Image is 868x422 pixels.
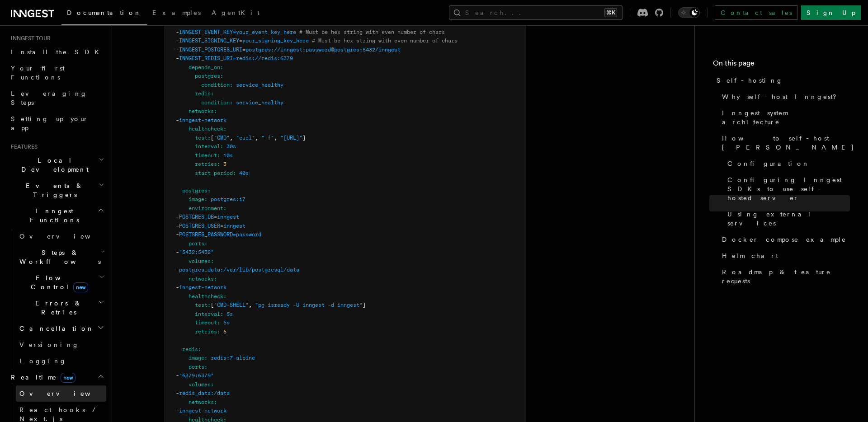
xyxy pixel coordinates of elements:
span: - [176,372,179,379]
span: - [176,223,179,229]
span: inngest-network [179,408,226,414]
a: Self-hosting [713,72,850,89]
span: image [189,355,204,361]
span: : [208,188,211,194]
span: INNGEST_POSTGRES_URI=postgres://inngest:password@postgres:5432/inngest [179,47,401,53]
span: networks [189,276,214,282]
span: - [176,47,179,53]
span: : [233,170,236,176]
span: volumes [189,381,211,388]
span: : [223,293,226,300]
span: - [176,249,179,255]
button: Toggle dark mode [678,7,700,18]
span: postgres:17 [211,196,245,202]
a: AgentKit [206,3,265,24]
button: Events & Triggers [7,178,106,203]
span: Overview [19,233,113,240]
span: retries [195,161,217,167]
span: Versioning [19,341,79,348]
span: image [189,196,204,202]
span: : [214,276,217,282]
span: 5s [226,311,233,317]
a: Examples [147,3,206,24]
span: Setting up your app [11,115,89,131]
span: networks [189,399,214,405]
span: : [223,126,226,132]
span: "curl" [236,135,255,141]
span: Inngest Functions [7,206,98,225]
a: Documentation [61,3,147,25]
span: retries [195,328,217,335]
span: : [204,240,208,247]
a: Versioning [16,337,106,353]
span: Install the SDK [11,48,104,56]
span: service_healthy [236,99,283,106]
span: Cancellation [16,324,94,333]
a: How to self-host [PERSON_NAME] [718,130,850,155]
span: networks [189,108,214,114]
span: inngest-network [179,284,226,291]
span: Errors & Retries [16,299,98,317]
button: Realtimenew [7,369,106,385]
button: Errors & Retries [16,295,106,320]
a: Using external services [724,206,850,231]
span: POSTGRES_USER=inngest [179,223,245,229]
span: depends_on [189,64,220,70]
kbd: ⌘K [604,8,617,17]
span: : [204,364,208,370]
span: : [208,135,211,141]
span: , [255,135,258,141]
span: : [220,64,223,70]
span: [ [211,135,214,141]
a: Docker compose example [718,231,850,248]
span: Flow Control [16,273,99,291]
span: - [176,214,179,220]
span: environment [189,205,223,211]
span: - [176,38,179,44]
span: Inngest system architecture [722,108,850,127]
span: postgres_data:/var/lib/postgresql/data [179,267,299,273]
span: - [176,390,179,396]
a: Sign Up [801,5,861,20]
span: INNGEST_SIGNING_KEY=your_signing_key_here [179,38,309,44]
span: condition [201,99,230,106]
span: inngest-network [179,117,226,123]
span: : [204,196,208,202]
span: - [176,117,179,123]
span: [ [211,302,214,308]
span: Docker compose example [722,235,846,244]
span: timeout [195,319,217,326]
span: start_period [195,170,233,176]
span: "CMD" [214,135,230,141]
span: AgentKit [212,9,259,16]
span: Logging [19,357,66,365]
span: : [211,90,214,97]
span: : [214,108,217,114]
button: Steps & Workflows [16,244,106,270]
span: , [230,135,233,141]
span: : [204,355,208,361]
span: How to self-host [PERSON_NAME] [722,134,854,152]
span: 5 [223,328,226,335]
span: volumes [189,258,211,264]
span: - [176,55,179,61]
span: redis_data:/data [179,390,230,396]
span: Helm chart [722,251,778,260]
div: Inngest Functions [7,228,106,369]
span: interval [195,143,220,150]
a: Why self-host Inngest? [718,89,850,105]
span: : [220,73,223,79]
span: redis [182,346,198,352]
a: Overview [16,228,106,244]
span: test [195,302,208,308]
span: healthcheck [189,126,223,132]
span: : [230,82,233,88]
span: Why self-host Inngest? [722,92,843,101]
span: Local Development [7,156,99,174]
button: Cancellation [16,320,106,337]
span: POSTGRES_DB=inngest [179,214,239,220]
h4: On this page [713,58,850,72]
a: Overview [16,385,106,402]
span: : [217,152,220,159]
span: Steps & Workflows [16,248,101,266]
